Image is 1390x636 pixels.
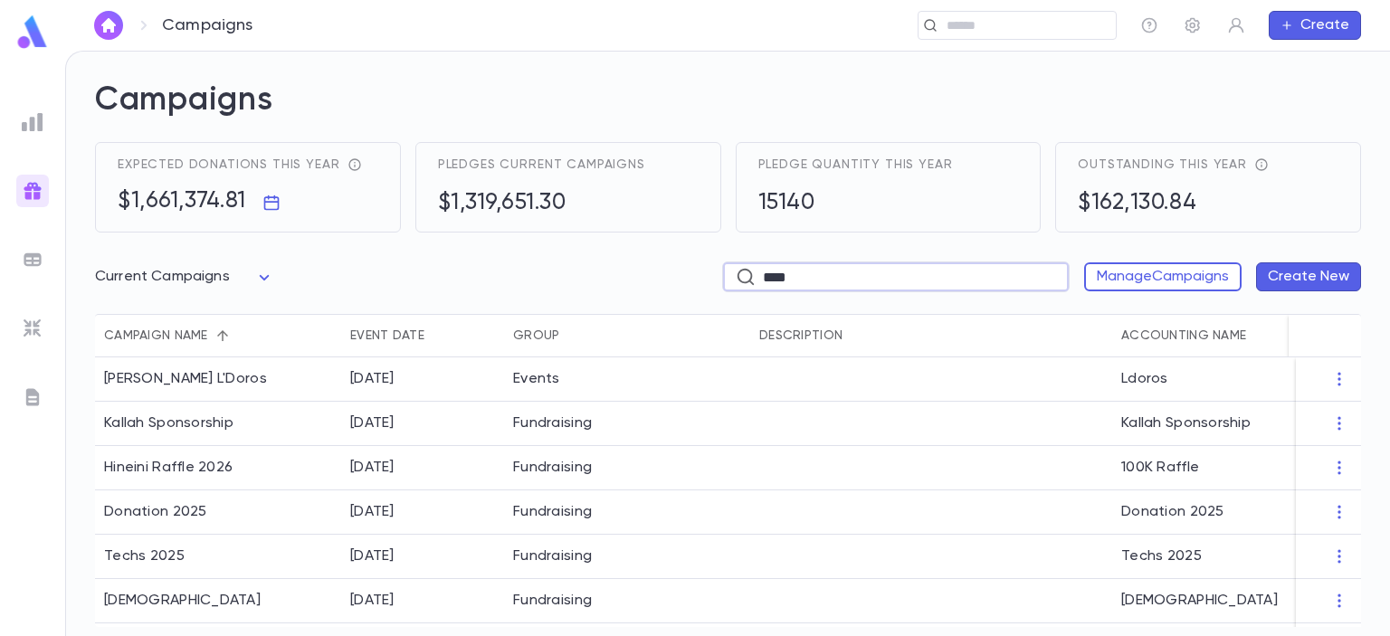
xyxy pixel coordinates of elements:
[104,592,261,610] div: Sefer Torah
[1246,321,1275,350] button: Sort
[104,314,208,357] div: Campaign name
[350,503,395,521] div: 12/31/2025
[1112,402,1316,446] div: Kallah Sponsorship
[1256,262,1361,291] button: Create New
[162,15,253,35] p: Campaigns
[1121,314,1246,357] div: Accounting Name
[340,157,362,172] div: reflects total pledges + recurring donations expected throughout the year
[350,459,395,477] div: 4/1/2026
[104,503,207,521] div: Donation 2025
[14,14,51,50] img: logo
[424,321,453,350] button: Sort
[750,314,1112,357] div: Description
[350,414,395,432] div: 5/21/2026
[1112,490,1316,535] div: Donation 2025
[95,314,341,357] div: Campaign name
[350,592,395,610] div: 5/21/2026
[504,314,750,357] div: Group
[341,314,504,357] div: Event Date
[1247,157,1269,172] div: total receivables - total income
[1078,190,1197,217] h5: $162,130.84
[350,370,395,388] div: 6/30/2026
[1112,579,1316,623] div: [DEMOGRAPHIC_DATA]
[22,180,43,202] img: campaigns_gradient.17ab1fa96dd0f67c2e976ce0b3818124.svg
[513,370,560,388] div: Events
[208,321,237,350] button: Sort
[104,547,185,565] div: Techs 2025
[1112,446,1316,490] div: 100K Raffle
[513,547,592,565] div: Fundraising
[513,503,592,521] div: Fundraising
[22,249,43,271] img: batches_grey.339ca447c9d9533ef1741baa751efc33.svg
[350,547,395,565] div: 1/1/2026
[758,190,815,217] h5: 15140
[1084,262,1242,291] button: ManageCampaigns
[513,592,592,610] div: Fundraising
[759,314,843,357] div: Description
[118,188,246,215] h5: $1,661,374.81
[22,318,43,339] img: imports_grey.530a8a0e642e233f2baf0ef88e8c9fcb.svg
[1269,11,1361,40] button: Create
[1078,157,1247,172] span: Outstanding this year
[350,314,424,357] div: Event Date
[1112,535,1316,579] div: Techs 2025
[22,111,43,133] img: reports_grey.c525e4749d1bce6a11f5fe2a8de1b229.svg
[513,459,592,477] div: Fundraising
[95,260,275,295] div: Current Campaigns
[104,459,233,477] div: Hineini Raffle 2026
[438,190,566,217] h5: $1,319,651.30
[1112,314,1316,357] div: Accounting Name
[95,270,230,284] span: Current Campaigns
[118,157,340,172] span: Expected donations this year
[758,157,953,172] span: Pledge quantity this year
[104,414,233,432] div: Kallah Sponsorship
[98,18,119,33] img: home_white.a664292cf8c1dea59945f0da9f25487c.svg
[843,321,871,350] button: Sort
[22,386,43,408] img: letters_grey.7941b92b52307dd3b8a917253454ce1c.svg
[95,81,1361,142] h2: Campaigns
[438,157,645,172] span: Pledges current campaigns
[513,314,559,357] div: Group
[104,370,267,388] div: Hineini L'Doros
[559,321,588,350] button: Sort
[513,414,592,432] div: Fundraising
[1112,357,1316,402] div: Ldoros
